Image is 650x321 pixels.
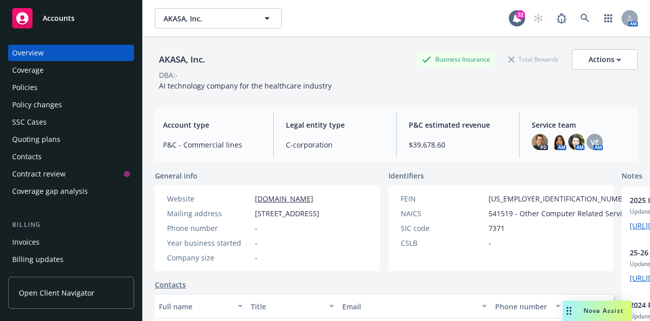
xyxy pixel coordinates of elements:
a: Report a Bug [551,8,572,28]
a: SSC Cases [8,114,134,130]
button: Key contact [565,294,613,318]
div: Invoices [12,234,40,250]
a: Overview [8,45,134,61]
button: AKASA, Inc. [155,8,282,28]
div: Policies [12,79,38,96]
div: SSC Cases [12,114,47,130]
div: Drag to move [563,301,575,321]
button: Full name [155,294,247,318]
div: Contract review [12,166,66,182]
span: Nova Assist [583,306,624,315]
span: C-corporation [286,139,384,150]
img: photo [550,134,566,150]
div: Year business started [167,238,251,248]
span: - [255,223,257,234]
div: Phone number [495,301,549,312]
div: Billing [8,220,134,230]
button: Email [338,294,491,318]
a: Contract review [8,166,134,182]
a: Invoices [8,234,134,250]
button: Actions [572,49,638,70]
span: [US_EMPLOYER_IDENTIFICATION_NUMBER] [489,193,634,204]
span: Legal entity type [286,120,384,130]
div: Full name [159,301,232,312]
div: SIC code [401,223,484,234]
span: Identifiers [388,170,424,181]
div: Phone number [167,223,251,234]
div: Quoting plans [12,131,60,148]
div: 32 [516,10,525,19]
span: Notes [622,170,642,183]
span: 541519 - Other Computer Related Services [489,208,633,219]
div: Business Insurance [417,53,495,66]
a: Coverage gap analysis [8,183,134,199]
span: VE [591,137,599,148]
div: CSLB [401,238,484,248]
a: Policies [8,79,134,96]
a: Contacts [155,279,186,290]
span: General info [155,170,198,181]
div: Policy changes [12,97,62,113]
button: Nova Assist [563,301,632,321]
div: Website [167,193,251,204]
span: - [255,238,257,248]
a: Contacts [8,149,134,165]
div: Title [251,301,323,312]
div: Coverage [12,62,44,78]
div: DBA: - [159,70,178,80]
a: Billing updates [8,251,134,268]
div: Billing updates [12,251,63,268]
a: Search [575,8,595,28]
span: Service team [532,120,630,130]
a: [DOMAIN_NAME] [255,194,313,203]
div: Actions [589,50,621,69]
div: Company size [167,252,251,263]
button: Phone number [491,294,564,318]
a: Switch app [598,8,619,28]
a: Quoting plans [8,131,134,148]
a: Start snowing [528,8,548,28]
span: AKASA, Inc. [164,13,251,24]
span: - [489,238,491,248]
div: Coverage gap analysis [12,183,88,199]
span: P&C estimated revenue [409,120,507,130]
div: AKASA, Inc. [155,53,209,66]
a: Accounts [8,4,134,33]
a: Policy changes [8,97,134,113]
div: Email [342,301,476,312]
img: photo [568,134,584,150]
button: Title [247,294,339,318]
span: $39,678.60 [409,139,507,150]
span: P&C - Commercial lines [163,139,261,150]
span: - [255,252,257,263]
div: Mailing address [167,208,251,219]
span: Account type [163,120,261,130]
span: AI technology company for the healthcare industry [159,81,332,91]
img: photo [532,134,548,150]
a: Coverage [8,62,134,78]
div: Contacts [12,149,42,165]
div: NAICS [401,208,484,219]
span: Open Client Navigator [19,287,94,298]
span: 7371 [489,223,505,234]
div: Overview [12,45,44,61]
span: [STREET_ADDRESS] [255,208,319,219]
div: FEIN [401,193,484,204]
span: Accounts [43,14,75,22]
div: Total Rewards [503,53,564,66]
